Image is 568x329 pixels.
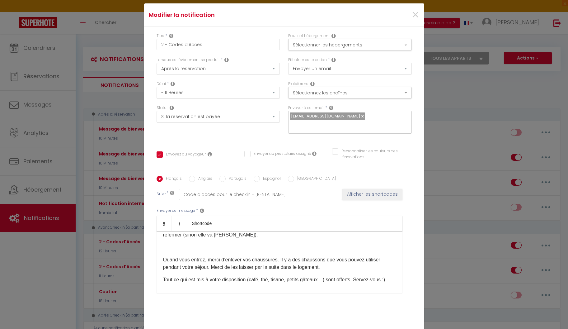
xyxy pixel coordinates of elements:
[310,81,315,86] i: Action Channel
[195,176,212,183] label: Anglais
[157,105,168,111] label: Statut
[157,57,220,63] label: Lorsque cet événement se produit
[288,81,308,87] label: Plateforme
[169,33,173,38] i: Title
[163,151,206,158] label: Envoyez au voyageur
[288,87,412,99] button: Sélectionnez les chaînes
[411,8,419,22] button: Close
[342,189,402,200] button: Afficher les shortcodes
[208,152,212,157] i: Envoyer au voyageur
[260,176,281,183] label: Espagnol
[312,151,317,156] i: Envoyer au prestataire si il est assigné
[157,216,172,231] a: Bold
[163,256,396,271] p: Quand vous entrez, merci d’enlever vos chaussures. Il y a des chaussons que vous pouvez utiliser ...
[288,33,330,39] label: Pour cet hébergement
[294,176,336,183] label: [GEOGRAPHIC_DATA]
[157,208,195,214] label: Envoyer ce message
[288,105,324,111] label: Envoyer à cet email
[172,216,187,231] a: Italic
[157,191,166,198] label: Sujet
[170,190,174,195] i: Subject
[171,81,175,86] i: Action Time
[200,208,204,213] i: Message
[170,105,174,110] i: Booking status
[288,39,412,51] button: Sélectionner les hébergements
[163,276,396,284] p: Tout ce qui est mis à votre disposition (café, thé, tisane, petits gâteaux…) sont offerts. Servez...
[411,6,419,24] span: ×
[157,33,164,39] label: Titre
[224,57,229,62] i: Event Occur
[163,176,182,183] label: Français
[331,57,336,62] i: Action Type
[331,33,336,38] i: This Rental
[226,176,246,183] label: Portugais
[157,231,402,293] div: ​
[288,57,327,63] label: Effectuer cette action
[291,113,360,119] span: [EMAIL_ADDRESS][DOMAIN_NAME]
[157,81,166,87] label: Délai
[149,11,326,19] h4: Modifier la notification
[329,105,333,110] i: Recipient
[163,224,396,239] p: Une fois à l'intérieur, pour fermer la porte, merci de pousser FORT pour que les serrures puissen...
[187,216,217,231] a: Shortcode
